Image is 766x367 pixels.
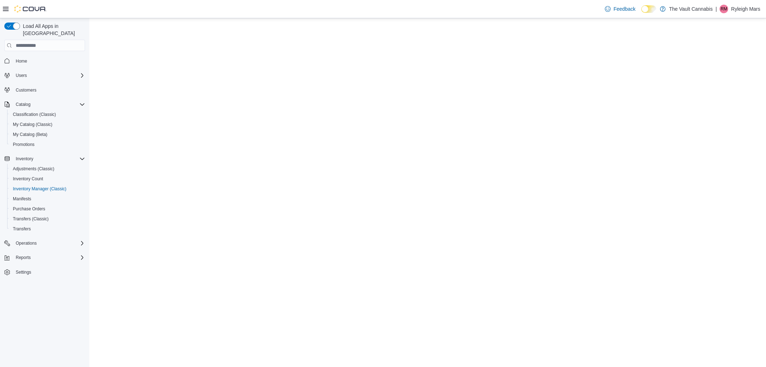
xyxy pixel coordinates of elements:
[13,85,85,94] span: Customers
[10,195,85,203] span: Manifests
[7,164,88,174] button: Adjustments (Classic)
[1,85,88,95] button: Customers
[10,175,85,183] span: Inventory Count
[13,176,43,182] span: Inventory Count
[1,253,88,263] button: Reports
[1,55,88,66] button: Home
[1,238,88,248] button: Operations
[13,216,49,222] span: Transfers (Classic)
[10,225,34,233] a: Transfers
[4,53,85,296] nav: Complex example
[16,102,30,107] span: Catalog
[7,109,88,119] button: Classification (Classic)
[20,23,85,37] span: Load All Apps in [GEOGRAPHIC_DATA]
[13,155,85,163] span: Inventory
[13,112,56,117] span: Classification (Classic)
[13,253,34,262] button: Reports
[13,100,85,109] span: Catalog
[10,195,34,203] a: Manifests
[16,156,33,162] span: Inventory
[13,132,48,137] span: My Catalog (Beta)
[10,205,85,213] span: Purchase Orders
[10,225,85,233] span: Transfers
[669,5,713,13] p: The Vault Cannabis
[10,130,50,139] a: My Catalog (Beta)
[641,5,656,13] input: Dark Mode
[10,130,85,139] span: My Catalog (Beta)
[16,269,31,275] span: Settings
[13,86,39,94] a: Customers
[7,140,88,150] button: Promotions
[16,58,27,64] span: Home
[10,215,51,223] a: Transfers (Classic)
[13,71,30,80] button: Users
[10,140,38,149] a: Promotions
[13,122,53,127] span: My Catalog (Classic)
[13,100,33,109] button: Catalog
[16,240,37,246] span: Operations
[13,56,85,65] span: Home
[7,119,88,129] button: My Catalog (Classic)
[13,186,66,192] span: Inventory Manager (Classic)
[13,57,30,65] a: Home
[1,99,88,109] button: Catalog
[7,224,88,234] button: Transfers
[720,5,728,13] div: Ryleigh Mars
[16,73,27,78] span: Users
[1,70,88,80] button: Users
[13,206,45,212] span: Purchase Orders
[731,5,760,13] p: Ryleigh Mars
[13,226,31,232] span: Transfers
[716,5,717,13] p: |
[10,185,85,193] span: Inventory Manager (Classic)
[13,166,54,172] span: Adjustments (Classic)
[16,255,31,260] span: Reports
[10,120,85,129] span: My Catalog (Classic)
[7,129,88,140] button: My Catalog (Beta)
[13,142,35,147] span: Promotions
[7,174,88,184] button: Inventory Count
[1,267,88,277] button: Settings
[7,194,88,204] button: Manifests
[602,2,638,16] a: Feedback
[10,165,85,173] span: Adjustments (Classic)
[10,140,85,149] span: Promotions
[13,268,34,277] a: Settings
[10,110,85,119] span: Classification (Classic)
[13,155,36,163] button: Inventory
[10,120,55,129] a: My Catalog (Classic)
[13,71,85,80] span: Users
[13,239,85,248] span: Operations
[10,205,48,213] a: Purchase Orders
[613,5,635,13] span: Feedback
[10,110,59,119] a: Classification (Classic)
[10,215,85,223] span: Transfers (Classic)
[13,253,85,262] span: Reports
[13,196,31,202] span: Manifests
[14,5,46,13] img: Cova
[721,5,727,13] span: RM
[1,154,88,164] button: Inventory
[16,87,36,93] span: Customers
[13,239,40,248] button: Operations
[7,204,88,214] button: Purchase Orders
[10,175,46,183] a: Inventory Count
[10,185,69,193] a: Inventory Manager (Classic)
[13,268,85,277] span: Settings
[7,184,88,194] button: Inventory Manager (Classic)
[10,165,57,173] a: Adjustments (Classic)
[7,214,88,224] button: Transfers (Classic)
